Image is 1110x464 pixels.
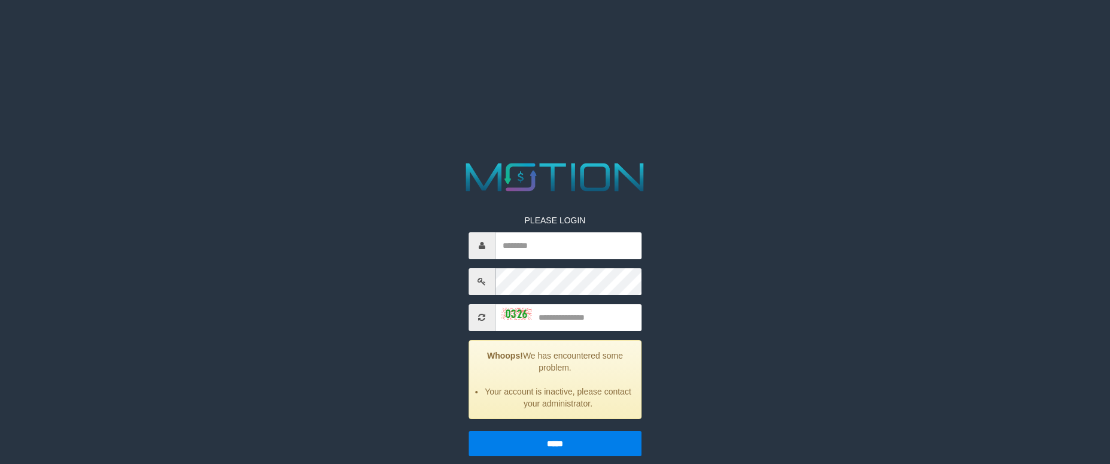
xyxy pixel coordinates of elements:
[469,340,641,419] div: We has encountered some problem.
[458,158,652,196] img: MOTION_logo.png
[469,214,641,226] p: PLEASE LOGIN
[484,386,632,410] li: Your account is inactive, please contact your administrator.
[501,308,531,320] img: captcha
[487,351,523,360] strong: Whoops!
